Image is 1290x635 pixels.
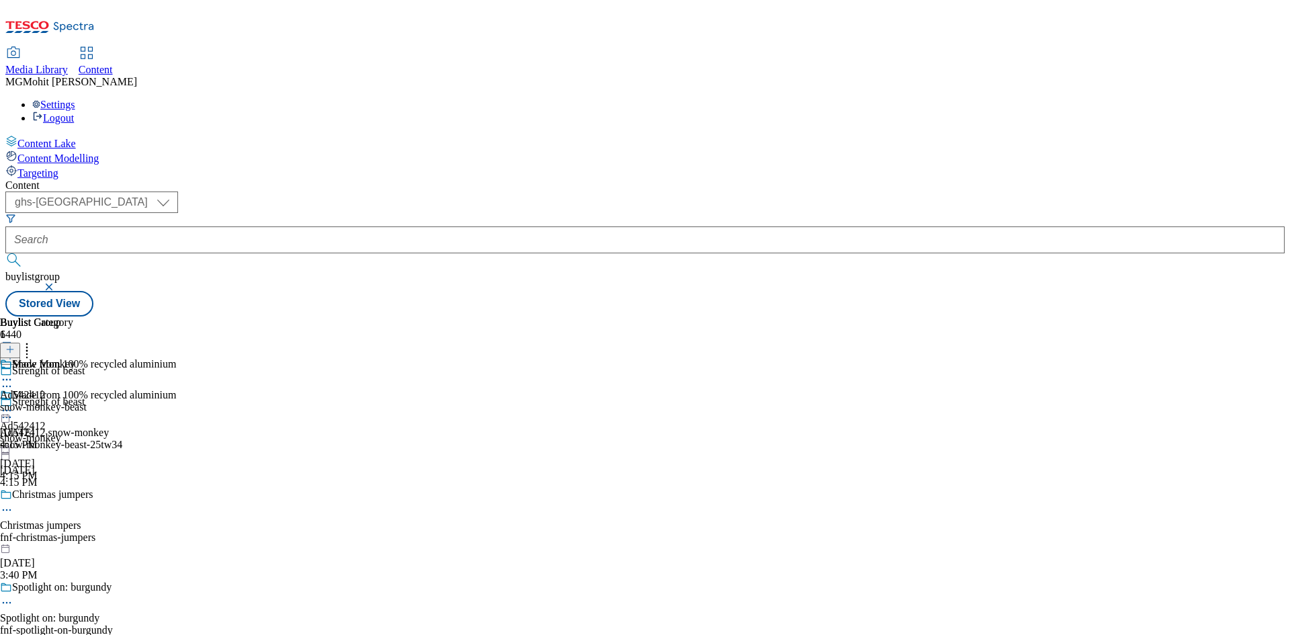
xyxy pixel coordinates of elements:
span: Content [79,64,113,75]
a: Targeting [5,165,1285,179]
div: Made from 100% recycled aluminium [12,358,176,370]
span: Media Library [5,64,68,75]
a: Media Library [5,48,68,76]
a: Content [79,48,113,76]
div: Snow Monkey [12,358,75,370]
span: MG [5,76,23,87]
a: Content Modelling [5,150,1285,165]
div: Spotlight on: burgundy [12,581,112,593]
input: Search [5,226,1285,253]
span: Content Modelling [17,153,99,164]
a: Content Lake [5,135,1285,150]
div: Content [5,179,1285,192]
span: Mohit [PERSON_NAME] [23,76,137,87]
div: Christmas jumpers [12,489,93,501]
svg: Search Filters [5,213,16,224]
span: Content Lake [17,138,76,149]
button: Stored View [5,291,93,316]
a: Logout [32,112,74,124]
span: Targeting [17,167,58,179]
span: buylistgroup [5,271,60,282]
div: Made from 100% recycled aluminium [12,389,176,401]
a: Settings [32,99,75,110]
